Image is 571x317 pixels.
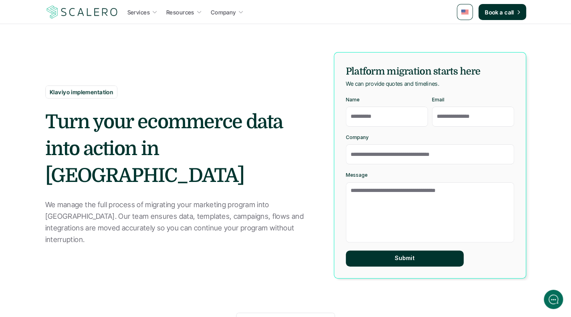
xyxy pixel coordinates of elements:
p: We manage the full process of migrating your marketing program into [GEOGRAPHIC_DATA]. Our team e... [45,199,306,245]
p: Name [346,97,359,103]
span: We run on Gist [67,265,101,271]
p: Email [432,97,444,103]
input: Email [432,107,514,127]
p: Company [346,135,369,140]
a: Book a call [478,4,526,20]
span: New conversation [52,57,96,63]
p: Resources [166,8,194,16]
input: Name [346,107,428,127]
h5: Platform migration starts here [346,64,514,79]
p: Message [346,172,367,178]
p: Book a call [485,8,514,16]
img: Scalero company logo [45,4,119,20]
a: Scalero company logo [45,5,119,19]
button: New conversation [6,52,154,69]
p: We can provide quotes and timelines. [346,79,439,89]
input: Company [346,144,514,164]
p: Submit [395,255,415,262]
h2: Turn your ecommerce data into action in [GEOGRAPHIC_DATA] [45,109,316,190]
p: Company [211,8,236,16]
p: Services [127,8,150,16]
p: Klaviyo implementation [50,88,113,96]
iframe: gist-messenger-bubble-iframe [544,290,563,309]
button: Submit [346,250,464,267]
textarea: Message [346,182,514,242]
